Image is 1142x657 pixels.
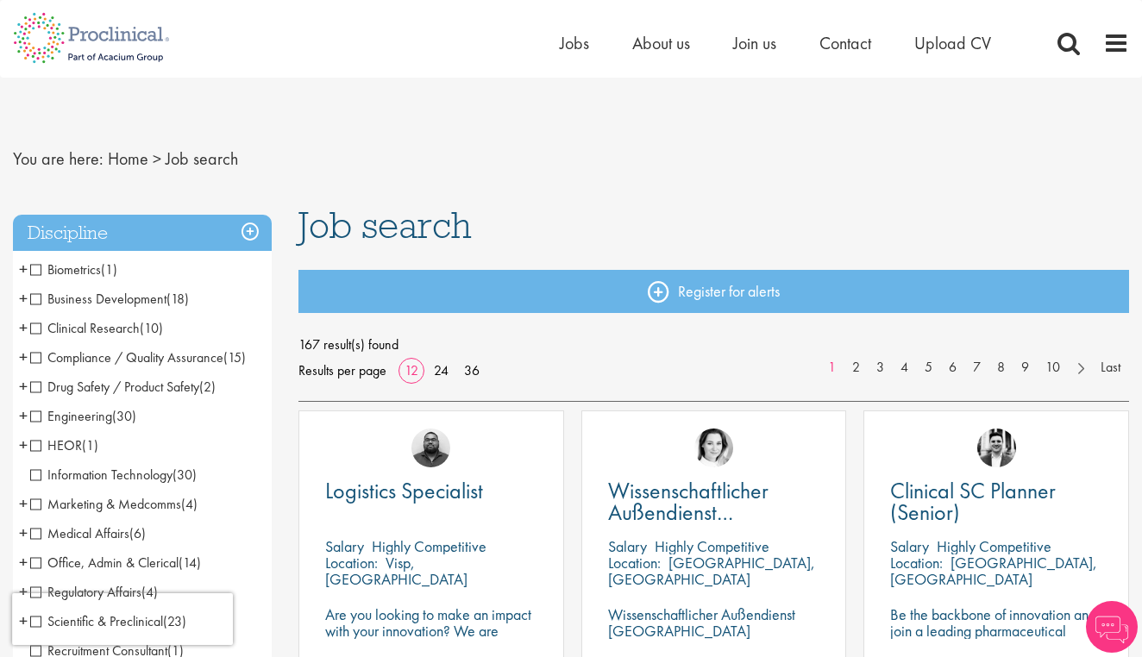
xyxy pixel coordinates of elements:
[298,358,386,384] span: Results per page
[179,554,201,572] span: (14)
[325,480,537,502] a: Logistics Specialist
[1037,358,1069,378] a: 10
[30,378,216,396] span: Drug Safety / Product Safety
[19,344,28,370] span: +
[101,260,117,278] span: (1)
[1092,358,1129,378] a: Last
[608,536,647,556] span: Salary
[819,32,871,54] a: Contact
[890,553,1097,589] p: [GEOGRAPHIC_DATA], [GEOGRAPHIC_DATA]
[30,407,112,425] span: Engineering
[30,348,246,366] span: Compliance / Quality Assurance
[458,361,486,379] a: 36
[30,495,198,513] span: Marketing & Medcomms
[411,429,450,467] img: Ashley Bennett
[199,378,216,396] span: (2)
[19,403,28,429] span: +
[398,361,424,379] a: 12
[19,373,28,399] span: +
[30,290,189,308] span: Business Development
[129,524,146,542] span: (6)
[325,536,364,556] span: Salary
[30,260,117,278] span: Biometrics
[30,378,199,396] span: Drug Safety / Product Safety
[30,524,129,542] span: Medical Affairs
[13,215,272,252] h3: Discipline
[19,256,28,282] span: +
[30,495,181,513] span: Marketing & Medcomms
[181,495,198,513] span: (4)
[153,147,161,170] span: >
[30,436,82,454] span: HEOR
[30,436,98,454] span: HEOR
[82,436,98,454] span: (1)
[30,554,201,572] span: Office, Admin & Clerical
[141,583,158,601] span: (4)
[892,358,917,378] a: 4
[608,606,820,639] p: Wissenschaftlicher Außendienst [GEOGRAPHIC_DATA]
[140,319,163,337] span: (10)
[608,480,820,523] a: Wissenschaftlicher Außendienst [GEOGRAPHIC_DATA]
[890,480,1102,523] a: Clinical SC Planner (Senior)
[608,553,661,573] span: Location:
[655,536,769,556] p: Highly Competitive
[916,358,941,378] a: 5
[937,536,1051,556] p: Highly Competitive
[733,32,776,54] span: Join us
[608,476,816,548] span: Wissenschaftlicher Außendienst [GEOGRAPHIC_DATA]
[890,536,929,556] span: Salary
[977,429,1016,467] img: Edward Little
[964,358,989,378] a: 7
[30,348,223,366] span: Compliance / Quality Assurance
[30,407,136,425] span: Engineering
[30,260,101,278] span: Biometrics
[112,407,136,425] span: (30)
[19,549,28,575] span: +
[30,583,158,601] span: Regulatory Affairs
[890,553,943,573] span: Location:
[940,358,965,378] a: 6
[325,476,483,505] span: Logistics Specialist
[890,476,1056,527] span: Clinical SC Planner (Senior)
[914,32,991,54] a: Upload CV
[694,429,733,467] img: Greta Prestel
[12,593,233,645] iframe: reCAPTCHA
[19,579,28,604] span: +
[19,520,28,546] span: +
[166,147,238,170] span: Job search
[298,270,1129,313] a: Register for alerts
[30,583,141,601] span: Regulatory Affairs
[868,358,893,378] a: 3
[819,358,844,378] a: 1
[325,553,467,589] p: Visp, [GEOGRAPHIC_DATA]
[30,319,163,337] span: Clinical Research
[1013,358,1038,378] a: 9
[1086,601,1138,653] img: Chatbot
[30,554,179,572] span: Office, Admin & Clerical
[30,524,146,542] span: Medical Affairs
[30,290,166,308] span: Business Development
[166,290,189,308] span: (18)
[608,553,815,589] p: [GEOGRAPHIC_DATA], [GEOGRAPHIC_DATA]
[108,147,148,170] a: breadcrumb link
[372,536,486,556] p: Highly Competitive
[173,466,197,484] span: (30)
[30,466,197,484] span: Information Technology
[19,285,28,311] span: +
[223,348,246,366] span: (15)
[325,553,378,573] span: Location:
[30,319,140,337] span: Clinical Research
[298,332,1129,358] span: 167 result(s) found
[19,491,28,516] span: +
[560,32,589,54] span: Jobs
[844,358,869,378] a: 2
[632,32,690,54] a: About us
[19,315,28,341] span: +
